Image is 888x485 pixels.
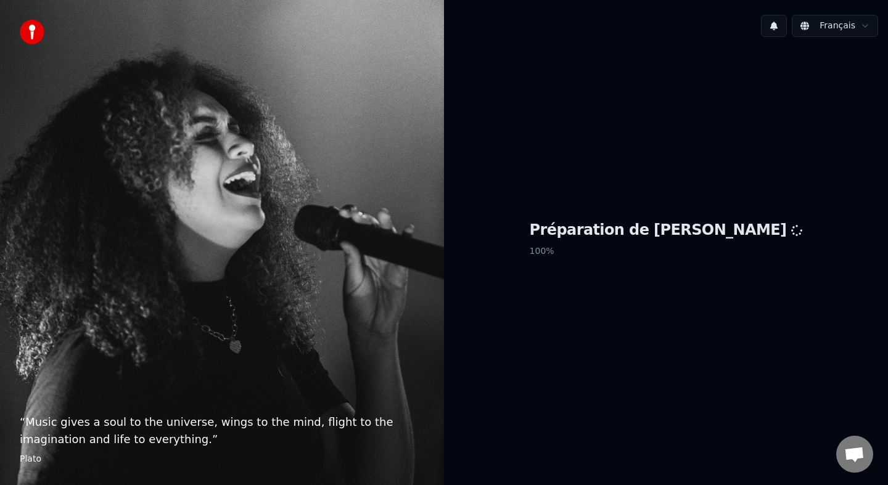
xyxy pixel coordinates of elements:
[20,453,424,465] footer: Plato
[20,414,424,448] p: “ Music gives a soul to the universe, wings to the mind, flight to the imagination and life to ev...
[20,20,44,44] img: youka
[530,240,803,263] p: 100 %
[836,436,873,473] div: Ouvrir le chat
[530,221,803,240] h1: Préparation de [PERSON_NAME]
